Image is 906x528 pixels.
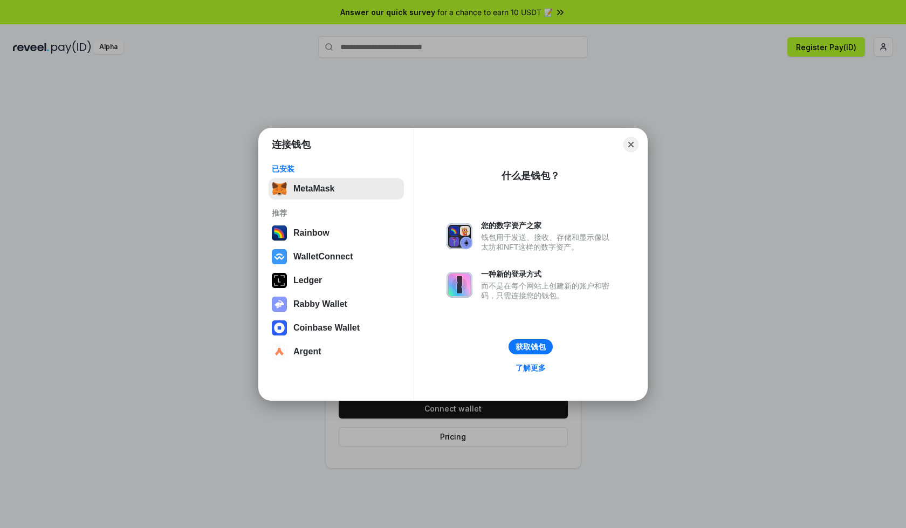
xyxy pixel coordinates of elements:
[293,252,353,262] div: WalletConnect
[293,323,360,333] div: Coinbase Wallet
[272,249,287,264] img: svg+xml,%3Csvg%20width%3D%2228%22%20height%3D%2228%22%20viewBox%3D%220%200%2028%2028%22%20fill%3D...
[502,169,560,182] div: 什么是钱包？
[293,276,322,285] div: Ledger
[481,221,615,230] div: 您的数字资产之家
[509,361,552,375] a: 了解更多
[516,363,546,373] div: 了解更多
[447,223,472,249] img: svg+xml,%3Csvg%20xmlns%3D%22http%3A%2F%2Fwww.w3.org%2F2000%2Fsvg%22%20fill%3D%22none%22%20viewBox...
[272,344,287,359] img: svg+xml,%3Csvg%20width%3D%2228%22%20height%3D%2228%22%20viewBox%3D%220%200%2028%2028%22%20fill%3D...
[293,347,321,356] div: Argent
[272,320,287,335] img: svg+xml,%3Csvg%20width%3D%2228%22%20height%3D%2228%22%20viewBox%3D%220%200%2028%2028%22%20fill%3D...
[269,178,404,200] button: MetaMask
[272,138,311,151] h1: 连接钱包
[269,317,404,339] button: Coinbase Wallet
[269,270,404,291] button: Ledger
[509,339,553,354] button: 获取钱包
[481,281,615,300] div: 而不是在每个网站上创建新的账户和密码，只需连接您的钱包。
[269,222,404,244] button: Rainbow
[272,164,401,174] div: 已安装
[623,137,639,152] button: Close
[293,228,330,238] div: Rainbow
[269,341,404,362] button: Argent
[272,273,287,288] img: svg+xml,%3Csvg%20xmlns%3D%22http%3A%2F%2Fwww.w3.org%2F2000%2Fsvg%22%20width%3D%2228%22%20height%3...
[269,246,404,268] button: WalletConnect
[447,272,472,298] img: svg+xml,%3Csvg%20xmlns%3D%22http%3A%2F%2Fwww.w3.org%2F2000%2Fsvg%22%20fill%3D%22none%22%20viewBox...
[516,342,546,352] div: 获取钱包
[481,269,615,279] div: 一种新的登录方式
[272,208,401,218] div: 推荐
[481,232,615,252] div: 钱包用于发送、接收、存储和显示像以太坊和NFT这样的数字资产。
[269,293,404,315] button: Rabby Wallet
[272,225,287,241] img: svg+xml,%3Csvg%20width%3D%22120%22%20height%3D%22120%22%20viewBox%3D%220%200%20120%20120%22%20fil...
[272,181,287,196] img: svg+xml,%3Csvg%20fill%3D%22none%22%20height%3D%2233%22%20viewBox%3D%220%200%2035%2033%22%20width%...
[272,297,287,312] img: svg+xml,%3Csvg%20xmlns%3D%22http%3A%2F%2Fwww.w3.org%2F2000%2Fsvg%22%20fill%3D%22none%22%20viewBox...
[293,184,334,194] div: MetaMask
[293,299,347,309] div: Rabby Wallet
